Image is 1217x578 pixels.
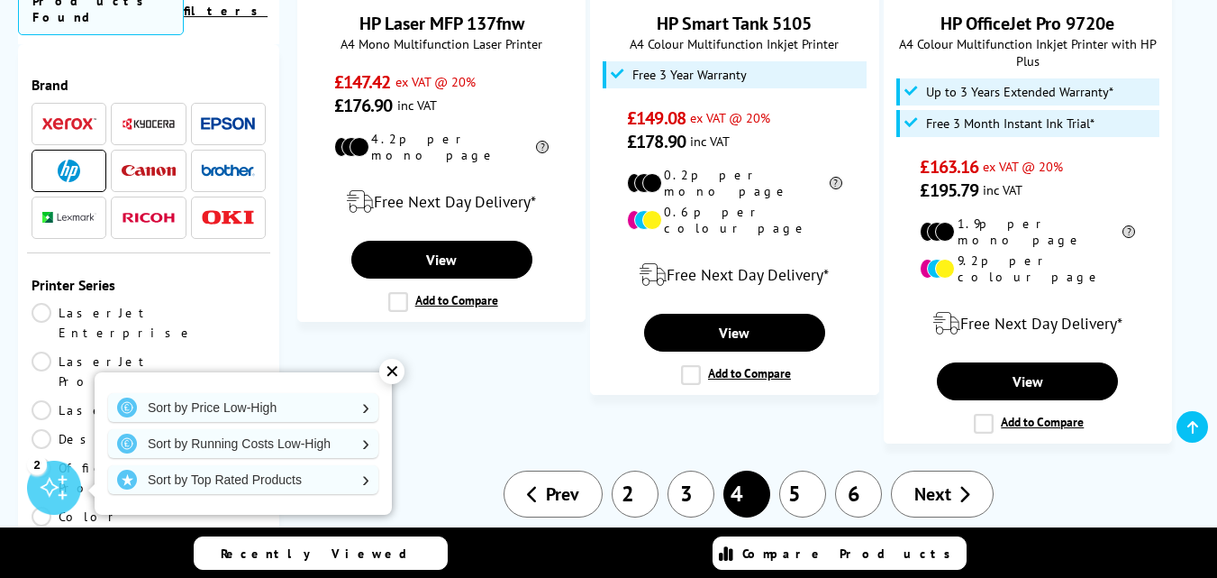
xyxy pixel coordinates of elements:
span: £163.16 [920,155,978,179]
a: OKI [201,206,255,229]
span: Brand [32,76,266,94]
a: View [351,241,532,279]
a: Sort by Top Rated Products [108,465,378,494]
li: 9.2p per colour page [920,252,1135,285]
span: £147.42 [334,70,391,94]
span: ex VAT @ 20% [395,73,476,90]
span: £176.90 [334,94,393,117]
img: HP [58,160,80,182]
span: Recently Viewed [221,546,425,562]
span: Next [914,482,951,506]
img: Canon [122,165,176,177]
a: Xerox [42,113,96,135]
a: 5 [779,471,826,518]
span: Compare Products [742,546,960,562]
span: Free 3 Month Instant Ink Trial* [926,116,1094,131]
img: OKI [201,210,255,225]
a: HP [42,160,96,182]
span: Up to 3 Years Extended Warranty* [926,85,1113,99]
a: HP Smart Tank 5105 [657,12,812,35]
a: Brother [201,160,255,182]
a: Canon [122,160,176,182]
div: 2 [27,454,47,474]
span: inc VAT [690,133,730,150]
span: £149.08 [627,106,686,130]
li: 4.2p per mono page [334,131,549,163]
a: LaserJet [32,400,152,420]
span: inc VAT [983,181,1022,198]
a: Ricoh [122,206,176,229]
a: 2 [612,471,658,518]
span: £195.79 [920,179,978,202]
span: A4 Colour Multifunction Inkjet Printer [600,35,868,52]
a: Epson [201,113,255,135]
span: inc VAT [397,96,437,114]
a: Sort by Running Costs Low-High [108,429,378,458]
span: ex VAT @ 20% [690,109,770,126]
label: Add to Compare [974,414,1084,434]
span: Prev [546,482,579,506]
a: LaserJet Enterprise [32,303,195,343]
span: A4 Mono Multifunction Laser Printer [307,35,576,52]
a: 6 [835,471,882,518]
img: Ricoh [122,213,176,223]
div: modal_delivery [894,298,1162,349]
span: Printer Series [32,276,266,294]
img: Xerox [42,117,96,130]
li: 0.6p per colour page [627,204,842,236]
img: Kyocera [122,117,176,131]
img: Brother [201,164,255,177]
li: 0.2p per mono page [627,167,842,199]
a: Next [891,471,994,518]
label: Add to Compare [681,365,791,385]
a: Kyocera [122,113,176,135]
label: Add to Compare [388,292,498,312]
div: modal_delivery [600,250,868,300]
a: LaserJet Pro [32,352,152,391]
a: DesignJet [32,429,168,449]
a: View [644,314,825,352]
span: A4 Colour Multifunction Inkjet Printer with HP Plus [894,35,1162,69]
a: Sort by Price Low-High [108,393,378,422]
a: 3 [668,471,714,518]
a: HP OfficeJet Pro 9720e [940,12,1114,35]
a: Prev [504,471,603,518]
a: OfficeJet Pro [32,458,154,498]
div: ✕ [379,359,404,384]
div: modal_delivery [307,177,576,227]
a: Lexmark [42,206,96,229]
a: Compare Products [713,537,967,570]
a: HP Laser MFP 137fnw [359,12,524,35]
span: £178.90 [627,130,686,153]
img: Lexmark [42,212,96,223]
span: ex VAT @ 20% [983,158,1063,175]
a: View [937,362,1118,400]
li: 1.9p per mono page [920,216,1135,248]
a: Recently Viewed [194,537,448,570]
img: Epson [201,117,255,131]
span: Free 3 Year Warranty [632,68,747,82]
